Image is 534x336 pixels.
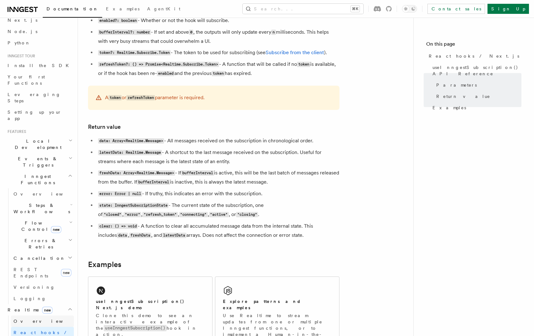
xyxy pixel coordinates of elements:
[96,222,339,240] li: - A function to clear all accumulated message data from the internal state. This includes , , and...
[11,264,74,282] a: REST Endpointsnew
[96,136,339,145] li: - All messages received on the subscription in chronological order.
[5,37,74,48] a: Python
[11,237,68,250] span: Errors & Retries
[11,282,74,293] a: Versioning
[142,212,178,217] code: "refresh_token"
[98,138,164,144] code: data: Array<Realtime.Message>
[5,304,74,316] button: Realtimenew
[8,63,73,68] span: Install the SDK
[98,18,138,23] code: enabled?: boolean
[126,95,155,100] code: refreshToken
[181,170,214,176] code: bufferInterval
[432,64,521,77] span: useInngestSubscription() API Reference
[402,5,417,13] button: Toggle dark mode
[96,168,339,187] li: - If is active, this will be the last batch of messages released from the buffer. If is inactive,...
[5,135,74,153] button: Local Development
[209,212,229,217] code: "active"
[43,2,102,18] a: Documentation
[8,18,37,23] span: Next.js
[5,106,74,124] a: Setting up your app
[266,49,324,55] a: Subscribe from the client
[8,40,30,45] span: Python
[11,235,74,253] button: Errors & Retries
[157,71,174,76] code: enabled
[243,4,363,14] button: Search...⌘K
[11,202,70,215] span: Steps & Workflows
[51,226,61,233] span: new
[5,171,74,188] button: Inngest Functions
[98,191,142,196] code: error: Error | null
[11,255,65,261] span: Cancellation
[5,26,74,37] a: Node.js
[98,62,219,67] code: refreshToken?: () => Promise<Realtime.Subscribe.Token>
[105,93,205,102] p: A or parameter is required.
[14,296,46,301] span: Logging
[427,4,485,14] a: Contact sales
[96,189,339,198] li: - If truthy, this indicates an error with the subscription.
[11,253,74,264] button: Cancellation
[179,212,208,217] code: "connecting"
[61,269,71,276] span: new
[434,91,521,102] a: Return value
[42,307,52,314] span: new
[11,200,74,217] button: Steps & Workflows
[5,14,74,26] a: Next.js
[436,93,490,100] span: Return value
[5,129,26,134] span: Features
[96,16,339,25] li: - Whether or not the hook will subscribe.
[297,62,310,67] code: token
[8,92,61,103] span: Leveraging Steps
[11,316,74,327] a: Overview
[351,6,360,12] kbd: ⌘K
[96,60,339,78] li: - A function that will be called if no is available, or if the hook has been re- and the previous...
[5,173,68,186] span: Inngest Functions
[162,233,186,238] code: latestData
[429,53,519,59] span: React hooks / Next.js
[96,48,339,57] li: - The token to be used for subscribing (see ).
[5,156,69,168] span: Events & Triggers
[5,71,74,89] a: Your first Functions
[143,2,184,17] a: AgentKit
[137,179,170,185] code: bufferInterval
[106,6,140,11] span: Examples
[14,319,78,324] span: Overview
[47,6,98,11] span: Documentation
[212,71,225,76] code: token
[487,4,529,14] a: Sign Up
[88,260,121,269] a: Examples
[147,6,180,11] span: AgentKit
[14,191,78,196] span: Overview
[426,50,521,62] a: React hooks / Next.js
[432,105,466,111] span: Examples
[104,325,167,331] code: useInngestSubscription()
[96,298,205,311] h2: useInngestSubscription() Next.js demo
[434,79,521,91] a: Parameters
[98,50,171,55] code: token?: Realtime.Subscribe.Token
[98,30,151,35] code: bufferInterval?: number
[14,267,48,278] span: REST Endpoints
[117,233,128,238] code: data
[8,110,62,121] span: Setting up your app
[124,212,141,217] code: "error"
[11,217,74,235] button: Flow Controlnew
[102,2,143,17] a: Examples
[430,102,521,113] a: Examples
[223,298,332,311] h2: Explore patterns and examples
[96,148,339,166] li: - A shortcut to the last message received on the subscription. Useful for streams where each mess...
[96,201,339,219] li: - The current state of the subscription, one of , , , , , or .
[5,89,74,106] a: Leveraging Steps
[271,30,276,35] code: n
[98,224,138,229] code: clear: () => void
[11,188,74,200] a: Overview
[11,220,69,232] span: Flow Control
[11,293,74,304] a: Logging
[129,233,151,238] code: freshData
[5,307,52,313] span: Realtime
[14,285,55,290] span: Versioning
[88,122,121,131] a: Return value
[436,82,477,88] span: Parameters
[426,40,521,50] h4: On this page
[98,150,162,155] code: latestData: Realtime.Message
[189,30,193,35] code: 0
[98,170,175,176] code: freshData: Array<Realtime.Message>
